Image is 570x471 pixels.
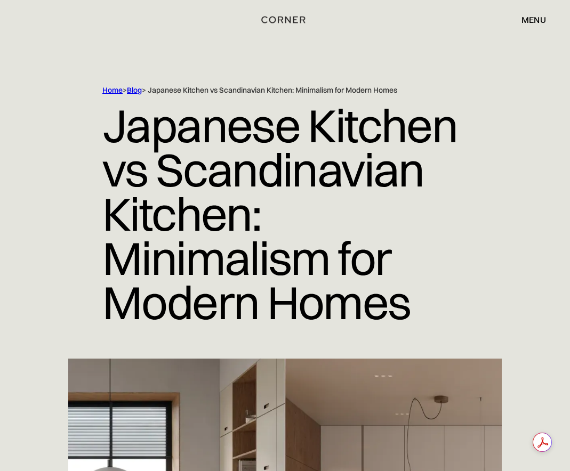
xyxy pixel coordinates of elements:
[521,15,546,24] div: menu
[102,85,468,95] div: > > Japanese Kitchen vs Scandinavian Kitchen: Minimalism for Modern Homes
[102,85,123,95] a: Home
[250,13,320,27] a: home
[102,95,468,333] h1: Japanese Kitchen vs Scandinavian Kitchen: Minimalism for Modern Homes
[511,11,546,29] div: menu
[127,85,142,95] a: Blog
